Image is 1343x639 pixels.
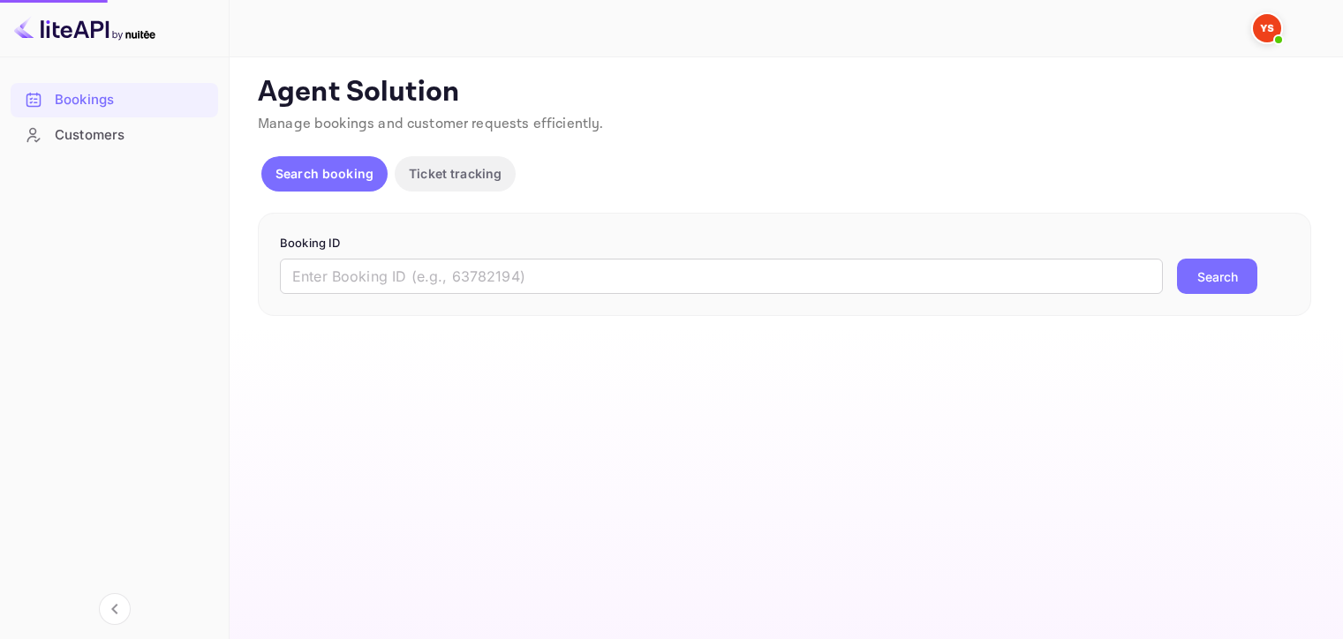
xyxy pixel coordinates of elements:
span: Manage bookings and customer requests efficiently. [258,115,604,133]
p: Agent Solution [258,75,1311,110]
button: Search [1177,259,1257,294]
input: Enter Booking ID (e.g., 63782194) [280,259,1163,294]
div: Bookings [11,83,218,117]
a: Bookings [11,83,218,116]
img: Yandex Support [1253,14,1281,42]
div: Bookings [55,90,209,110]
a: Customers [11,118,218,151]
p: Search booking [275,164,373,183]
div: Customers [11,118,218,153]
p: Booking ID [280,235,1289,252]
button: Collapse navigation [99,593,131,625]
img: LiteAPI logo [14,14,155,42]
p: Ticket tracking [409,164,502,183]
div: Customers [55,125,209,146]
